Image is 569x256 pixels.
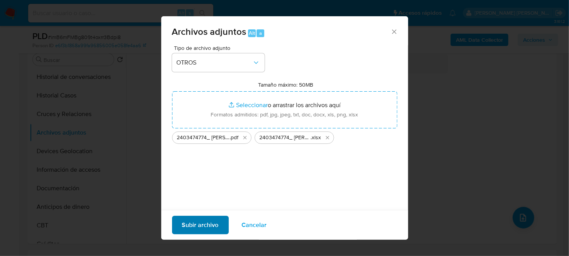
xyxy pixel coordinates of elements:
span: a [259,29,262,37]
button: Eliminar 2403474774_ ELODIA PEREZ GONZALEZ_SEP2025.xlsx [323,133,332,142]
button: Subir archivo [172,216,229,234]
span: Tipo de archivo adjunto [174,45,267,51]
button: Cerrar [390,28,397,35]
span: 2403474774_ [PERSON_NAME] GONZALEZ_SEP2025 [260,134,311,142]
button: Cancelar [232,216,277,234]
span: OTROS [177,59,252,67]
span: Subir archivo [182,217,219,234]
button: OTROS [172,53,265,72]
button: Eliminar 2403474774_ ELODIA PEREZ GONZALEZ_SEP2025.pdf [240,133,250,142]
span: Cancelar [242,217,267,234]
span: Archivos adjuntos [172,25,247,38]
span: .pdf [230,134,239,142]
span: 2403474774_ [PERSON_NAME] GONZALEZ_SEP2025 [177,134,230,142]
ul: Archivos seleccionados [172,128,397,144]
span: Alt [249,29,255,37]
label: Tamaño máximo: 50MB [258,81,313,88]
span: .xlsx [311,134,321,142]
